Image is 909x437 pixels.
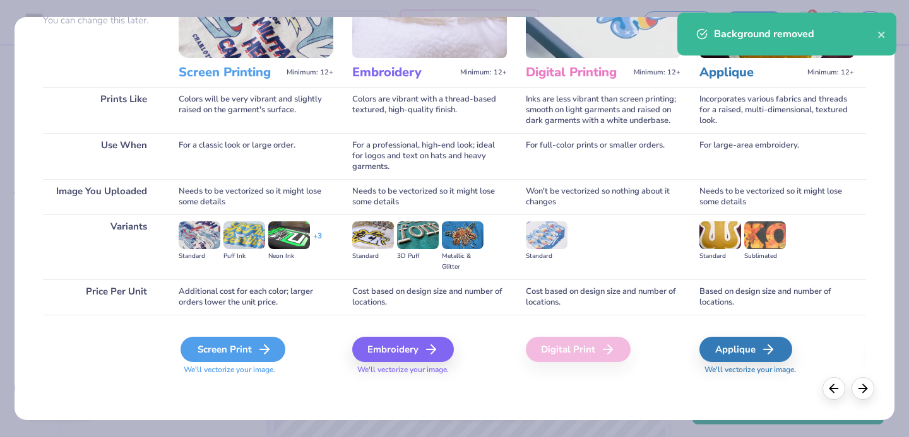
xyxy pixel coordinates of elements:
[699,364,854,375] span: We'll vectorize your image.
[699,87,854,133] div: Incorporates various fabrics and threads for a raised, multi-dimensional, textured look.
[714,26,877,42] div: Background removed
[526,337,631,362] div: Digital Print
[699,64,802,81] h3: Applique
[526,87,680,133] div: Inks are less vibrant than screen printing; smooth on light garments and raised on dark garments ...
[179,279,333,315] div: Additional cost for each color; larger orders lower the unit price.
[526,64,629,81] h3: Digital Printing
[179,251,220,262] div: Standard
[268,251,310,262] div: Neon Ink
[179,221,220,249] img: Standard
[352,251,394,262] div: Standard
[223,221,265,249] img: Puff Ink
[526,221,567,249] img: Standard
[223,251,265,262] div: Puff Ink
[699,221,741,249] img: Standard
[179,179,333,214] div: Needs to be vectorized so it might lose some details
[287,68,333,77] span: Minimum: 12+
[179,364,333,375] span: We'll vectorize your image.
[460,68,507,77] span: Minimum: 12+
[179,133,333,179] div: For a classic look or large order.
[313,231,322,252] div: + 3
[744,221,786,249] img: Sublimated
[268,221,310,249] img: Neon Ink
[526,179,680,214] div: Won't be vectorized so nothing about it changes
[526,251,567,262] div: Standard
[397,221,439,249] img: 3D Puff
[442,221,484,249] img: Metallic & Glitter
[634,68,680,77] span: Minimum: 12+
[43,214,160,279] div: Variants
[352,221,394,249] img: Standard
[181,337,285,362] div: Screen Print
[526,279,680,315] div: Cost based on design size and number of locations.
[877,26,886,42] button: close
[352,279,507,315] div: Cost based on design size and number of locations.
[442,251,484,272] div: Metallic & Glitter
[43,279,160,315] div: Price Per Unit
[43,15,160,26] p: You can change this later.
[699,133,854,179] div: For large-area embroidery.
[397,251,439,262] div: 3D Puff
[352,337,454,362] div: Embroidery
[744,251,786,262] div: Sublimated
[352,87,507,133] div: Colors are vibrant with a thread-based textured, high-quality finish.
[43,179,160,214] div: Image You Uploaded
[807,68,854,77] span: Minimum: 12+
[526,133,680,179] div: For full-color prints or smaller orders.
[699,279,854,315] div: Based on design size and number of locations.
[352,133,507,179] div: For a professional, high-end look; ideal for logos and text on hats and heavy garments.
[699,179,854,214] div: Needs to be vectorized so it might lose some details
[352,179,507,214] div: Needs to be vectorized so it might lose some details
[352,364,507,375] span: We'll vectorize your image.
[43,87,160,133] div: Prints Like
[699,337,792,362] div: Applique
[179,87,333,133] div: Colors will be very vibrant and slightly raised on the garment's surface.
[352,64,455,81] h3: Embroidery
[699,251,741,262] div: Standard
[43,133,160,179] div: Use When
[179,64,282,81] h3: Screen Printing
